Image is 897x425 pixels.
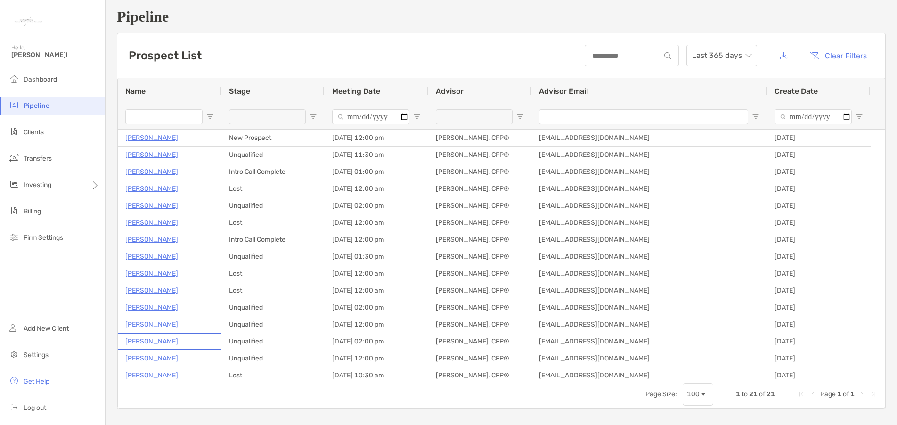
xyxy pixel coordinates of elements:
span: [PERSON_NAME]! [11,51,99,59]
div: [DATE] 10:30 am [325,367,428,384]
div: [DATE] [767,163,871,180]
div: [EMAIL_ADDRESS][DOMAIN_NAME] [531,282,767,299]
div: [DATE] 12:00 pm [325,231,428,248]
div: Lost [221,180,325,197]
div: [PERSON_NAME], CFP® [428,163,531,180]
div: [DATE] [767,130,871,146]
p: [PERSON_NAME] [125,251,178,262]
span: 1 [850,390,855,398]
p: [PERSON_NAME] [125,183,178,195]
div: [DATE] 12:00 pm [325,130,428,146]
div: Page Size [683,383,713,406]
h1: Pipeline [117,8,886,25]
div: New Prospect [221,130,325,146]
div: [EMAIL_ADDRESS][DOMAIN_NAME] [531,316,767,333]
img: logout icon [8,401,20,413]
a: [PERSON_NAME] [125,234,178,245]
span: Log out [24,404,46,412]
div: [DATE] [767,367,871,384]
div: [DATE] [767,299,871,316]
div: Lost [221,367,325,384]
img: add_new_client icon [8,322,20,334]
div: Intro Call Complete [221,163,325,180]
div: Unqualified [221,197,325,214]
div: Unqualified [221,333,325,350]
div: [PERSON_NAME], CFP® [428,180,531,197]
a: [PERSON_NAME] [125,166,178,178]
a: [PERSON_NAME] [125,335,178,347]
input: Advisor Email Filter Input [539,109,748,124]
div: [PERSON_NAME], CFP® [428,350,531,367]
span: to [742,390,748,398]
div: [DATE] 02:00 pm [325,197,428,214]
span: 21 [767,390,775,398]
span: Firm Settings [24,234,63,242]
span: Advisor Email [539,87,588,96]
span: Investing [24,181,51,189]
a: [PERSON_NAME] [125,132,178,144]
div: 100 [687,390,700,398]
div: [DATE] [767,214,871,231]
div: [DATE] [767,248,871,265]
img: dashboard icon [8,73,20,84]
p: [PERSON_NAME] [125,352,178,364]
img: settings icon [8,349,20,360]
span: Add New Client [24,325,69,333]
div: Previous Page [809,391,816,398]
div: [DATE] 01:00 pm [325,163,428,180]
div: [DATE] 12:00 am [325,214,428,231]
div: [EMAIL_ADDRESS][DOMAIN_NAME] [531,265,767,282]
span: Pipeline [24,102,49,110]
div: [EMAIL_ADDRESS][DOMAIN_NAME] [531,197,767,214]
div: [EMAIL_ADDRESS][DOMAIN_NAME] [531,147,767,163]
button: Open Filter Menu [206,113,214,121]
p: [PERSON_NAME] [125,302,178,313]
div: [DATE] 01:30 pm [325,248,428,265]
input: Name Filter Input [125,109,203,124]
span: of [759,390,765,398]
button: Open Filter Menu [856,113,863,121]
div: [PERSON_NAME], CFP® [428,265,531,282]
div: [DATE] [767,180,871,197]
p: [PERSON_NAME] [125,268,178,279]
span: Settings [24,351,49,359]
span: Billing [24,207,41,215]
div: [EMAIL_ADDRESS][DOMAIN_NAME] [531,163,767,180]
a: [PERSON_NAME] [125,319,178,330]
a: [PERSON_NAME] [125,285,178,296]
span: Page [820,390,836,398]
div: [DATE] 12:00 am [325,282,428,299]
input: Create Date Filter Input [775,109,852,124]
div: [EMAIL_ADDRESS][DOMAIN_NAME] [531,333,767,350]
button: Open Filter Menu [516,113,524,121]
div: Unqualified [221,316,325,333]
div: [DATE] [767,333,871,350]
span: Last 365 days [692,45,751,66]
span: Meeting Date [332,87,380,96]
div: Unqualified [221,248,325,265]
p: [PERSON_NAME] [125,217,178,229]
div: Unqualified [221,147,325,163]
div: First Page [798,391,805,398]
img: firm-settings icon [8,231,20,243]
span: Dashboard [24,75,57,83]
input: Meeting Date Filter Input [332,109,409,124]
a: [PERSON_NAME] [125,369,178,381]
span: of [843,390,849,398]
div: Intro Call Complete [221,231,325,248]
div: [DATE] 12:00 am [325,265,428,282]
div: Lost [221,282,325,299]
div: [DATE] [767,147,871,163]
div: [PERSON_NAME], CFP® [428,282,531,299]
div: Lost [221,214,325,231]
img: billing icon [8,205,20,216]
div: [PERSON_NAME], CFP® [428,214,531,231]
img: transfers icon [8,152,20,163]
span: Create Date [775,87,818,96]
div: [PERSON_NAME], CFP® [428,316,531,333]
span: Name [125,87,146,96]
